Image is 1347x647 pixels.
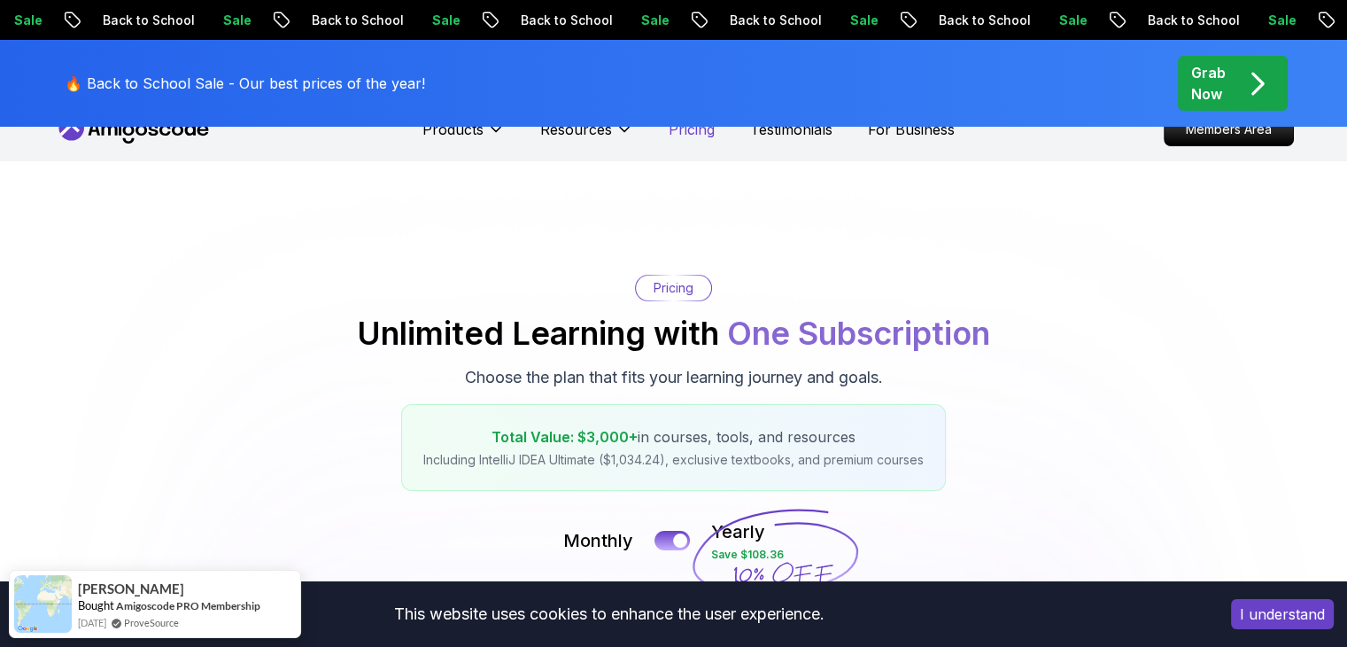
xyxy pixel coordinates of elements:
p: in courses, tools, and resources [423,426,924,448]
p: Sale [415,12,472,29]
p: Sale [1042,12,1099,29]
p: Sale [206,12,263,29]
h2: Unlimited Learning with [357,316,990,351]
div: This website uses cookies to enhance the user experience. [13,595,1204,634]
a: ProveSource [124,615,179,630]
a: Testimonials [750,119,832,140]
button: Accept cookies [1231,599,1334,629]
p: 🔥 Back to School Sale - Our best prices of the year! [65,73,425,94]
p: Back to School [295,12,415,29]
p: Back to School [922,12,1042,29]
span: Bought [78,598,114,612]
p: Sale [624,12,681,29]
span: One Subscription [727,314,990,353]
p: Choose the plan that fits your learning journey and goals. [465,365,883,390]
p: Back to School [504,12,624,29]
button: Products [422,119,505,154]
p: Back to School [86,12,206,29]
p: Products [422,119,484,140]
span: Total Value: $3,000+ [492,428,638,446]
p: Pricing [654,279,693,297]
p: Back to School [1131,12,1251,29]
p: Sale [1251,12,1308,29]
p: Sale [833,12,890,29]
a: Amigoscode PRO Membership [116,598,260,613]
a: Pricing [669,119,715,140]
button: Resources [540,119,633,154]
p: Monthly [563,528,633,553]
p: Grab Now [1191,62,1226,105]
p: Including IntelliJ IDEA Ultimate ($1,034.24), exclusive textbooks, and premium courses [423,451,924,469]
a: Members Area [1164,113,1294,146]
span: [PERSON_NAME] [78,581,184,596]
img: provesource social proof notification image [14,575,72,633]
p: Resources [540,119,612,140]
p: Members Area [1165,113,1293,145]
p: Back to School [713,12,833,29]
a: For Business [868,119,955,140]
span: [DATE] [78,615,106,630]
